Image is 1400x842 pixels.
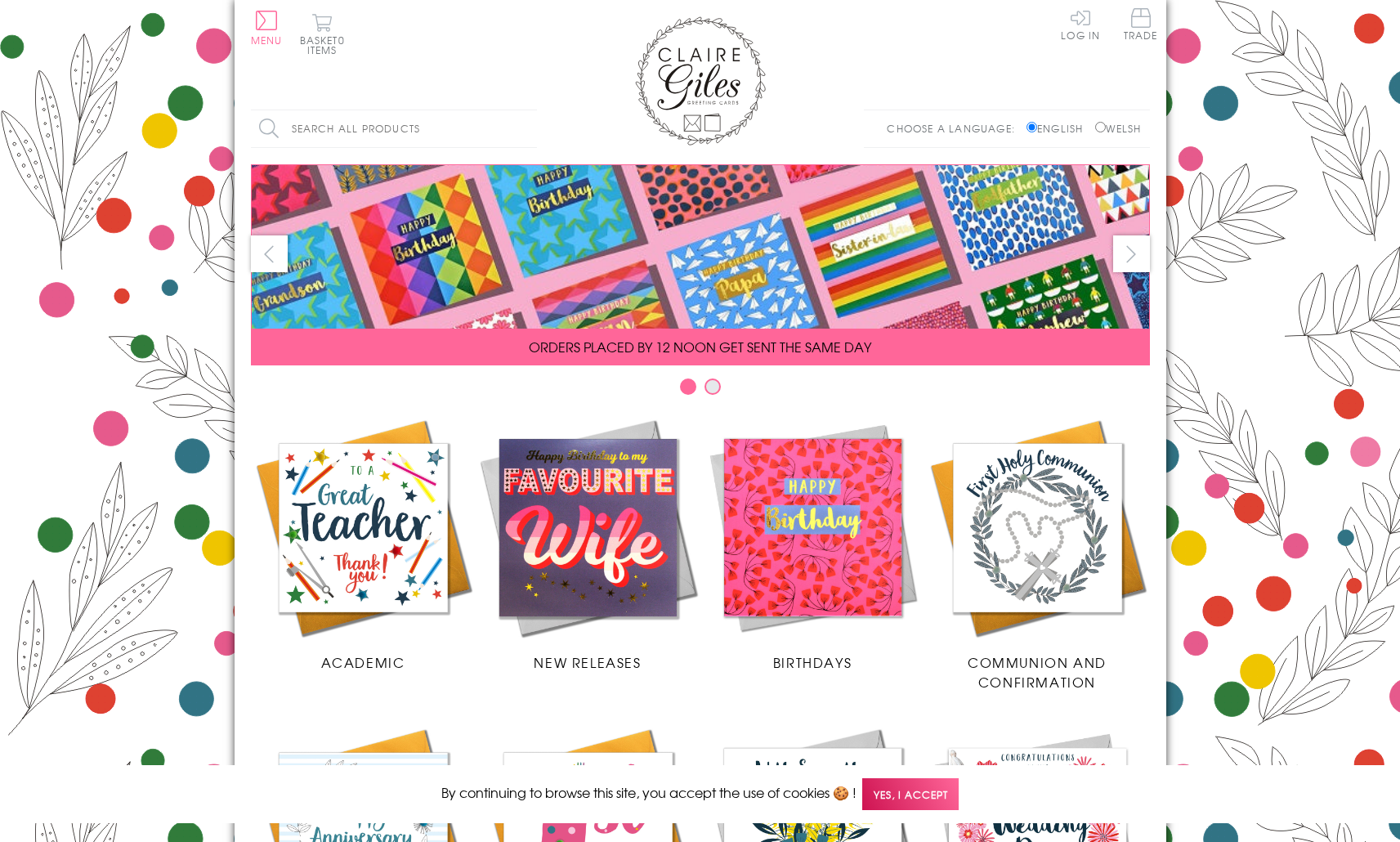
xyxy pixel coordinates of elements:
[1095,122,1106,132] input: Welsh
[887,121,1023,136] p: Choose a language:
[300,13,345,55] button: Basket0 items
[1027,122,1037,132] input: English
[251,33,283,47] span: Menu
[251,378,1150,403] div: Carousel Pagination
[251,110,537,147] input: Search all products
[521,110,537,147] input: Search
[704,378,721,395] button: Carousel Page 2
[251,415,476,672] a: Academic
[1113,235,1150,272] button: next
[925,415,1150,692] a: Communion and Confirmation
[251,235,288,272] button: prev
[307,33,345,57] span: 0 items
[1061,8,1100,40] a: Log In
[635,16,766,146] img: Claire Giles Greetings Cards
[968,652,1107,692] span: Communion and Confirmation
[321,652,405,672] span: Academic
[529,337,871,356] span: ORDERS PLACED BY 12 NOON GET SENT THE SAME DAY
[773,652,852,672] span: Birthdays
[1095,121,1142,136] label: Welsh
[476,415,700,672] a: New Releases
[1027,121,1091,136] label: English
[534,652,641,672] span: New Releases
[700,415,925,672] a: Birthdays
[1124,8,1158,43] a: Trade
[1124,8,1158,40] span: Trade
[680,378,696,395] button: Carousel Page 1 (Current Slide)
[251,11,283,45] button: Menu
[862,778,959,810] span: Yes, I accept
